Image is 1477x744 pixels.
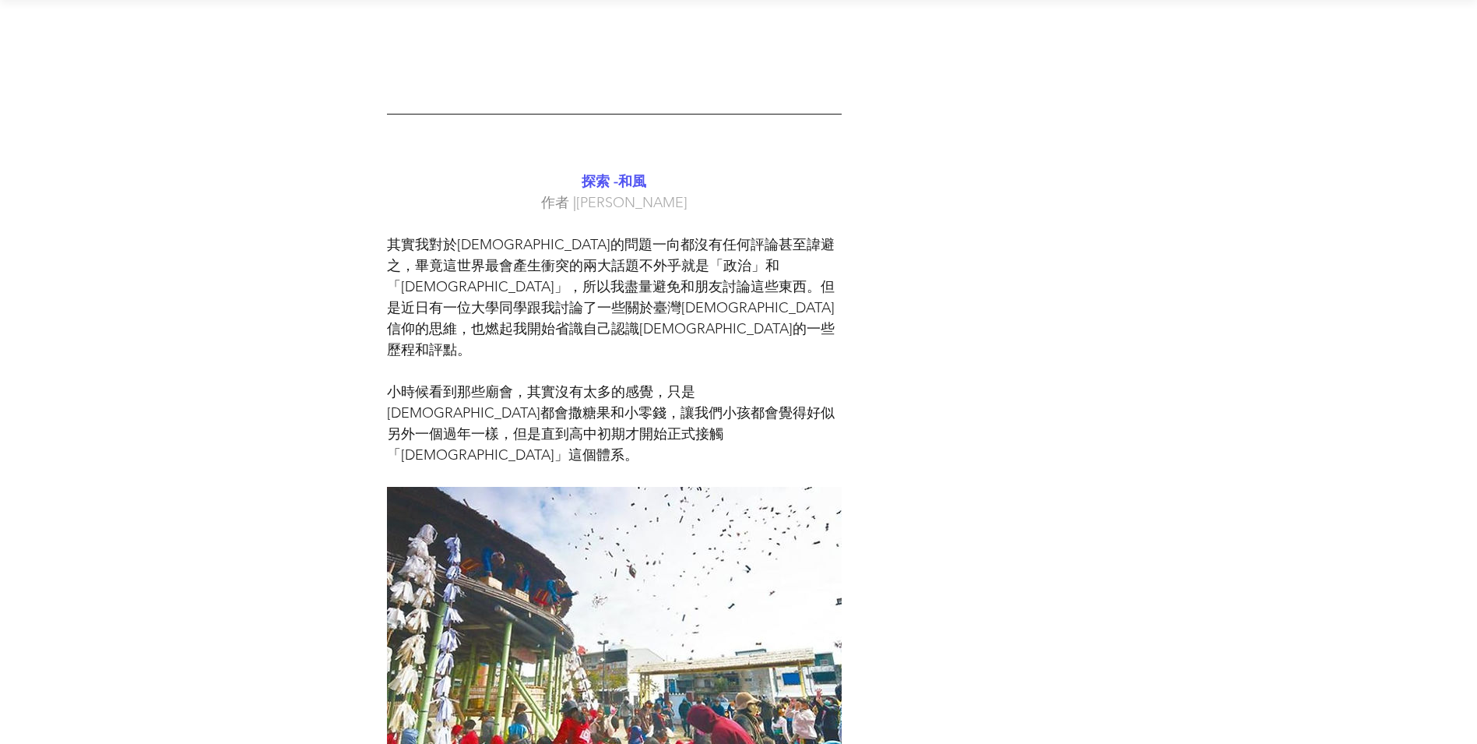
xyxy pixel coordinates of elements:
span: 其實我對於[DEMOGRAPHIC_DATA]的問題一向都沒有任何評論甚至諱避之，畢竟這世界最會產生衝突的兩大話題不外乎就是「政治」和「[DEMOGRAPHIC_DATA]」，所以我盡量避免和朋... [387,236,835,358]
span: [PERSON_NAME] [576,194,688,211]
span: 小時候看到那些廟會，其實沒有太多的感覺，只是[DEMOGRAPHIC_DATA]都會撒糖果和小零錢，讓我們小孩都會覺得好似另外一個過年一樣，但是直到高中初期才開始正式接觸「[DEMOGRAPHI... [387,383,835,464]
span: 作者 | [541,194,576,211]
span: 探索 - [582,173,618,190]
span: 和風 [618,173,646,190]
